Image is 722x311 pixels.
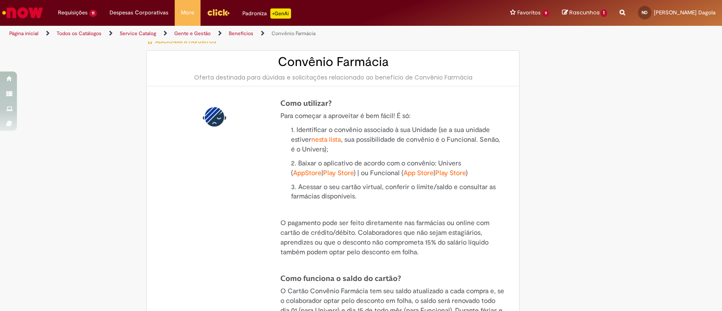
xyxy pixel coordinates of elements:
[323,169,353,177] a: Play Store
[280,274,504,283] h4: Como funciona o saldo do cartão?
[280,99,504,107] h4: Como utilizar?
[291,125,504,154] p: 1. Identificar o convênio associado à sua Unidade (se a sua unidade estiver , sua possibilidade d...
[181,8,194,17] span: More
[403,169,433,177] a: App Store
[642,10,648,15] span: ND
[291,182,504,202] p: 3. Acessar o seu cartão virtual, conferir o limite/saldo e consultar as farmácias disponíveis.
[155,73,511,82] div: Oferta destinada para dúvidas e solicitações relacionado ao benefício de Convênio Farmácia
[542,10,549,17] span: 9
[89,10,97,17] span: 11
[155,38,216,45] span: Adicionar a Favoritos
[1,4,44,21] img: ServiceNow
[270,8,291,19] p: +GenAi
[146,33,220,50] button: Adicionar a Favoritos
[280,218,504,257] p: O pagamento pode ser feito diretamente nas farmácias ou online com cartão de crédito/débito. Cola...
[601,9,607,17] span: 1
[435,169,465,177] a: Play Store
[517,8,541,17] span: Favoritos
[569,8,599,17] span: Rascunhos
[272,30,316,37] a: Convênio Farmácia
[293,169,321,177] a: AppStore
[58,8,88,17] span: Requisições
[654,9,716,16] span: [PERSON_NAME] Dagola
[242,8,291,19] div: Padroniza
[120,30,156,37] a: Service Catalog
[174,30,211,37] a: Gente e Gestão
[201,103,228,130] img: Convênio Farmácia
[6,26,475,41] ul: Trilhas de página
[207,6,230,19] img: click_logo_yellow_360x200.png
[9,30,38,37] a: Página inicial
[311,135,340,144] a: nesta lista
[229,30,253,37] a: Benefícios
[110,8,168,17] span: Despesas Corporativas
[291,159,504,178] p: 2. Baixar o aplicativo de acordo com o convênio: Univers ( | ) | ou Funcional ( | )
[280,111,504,121] p: Para começar a aproveitar é bem fácil! É só:
[155,55,511,69] h2: Convênio Farmácia
[57,30,102,37] a: Todos os Catálogos
[562,9,607,17] a: Rascunhos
